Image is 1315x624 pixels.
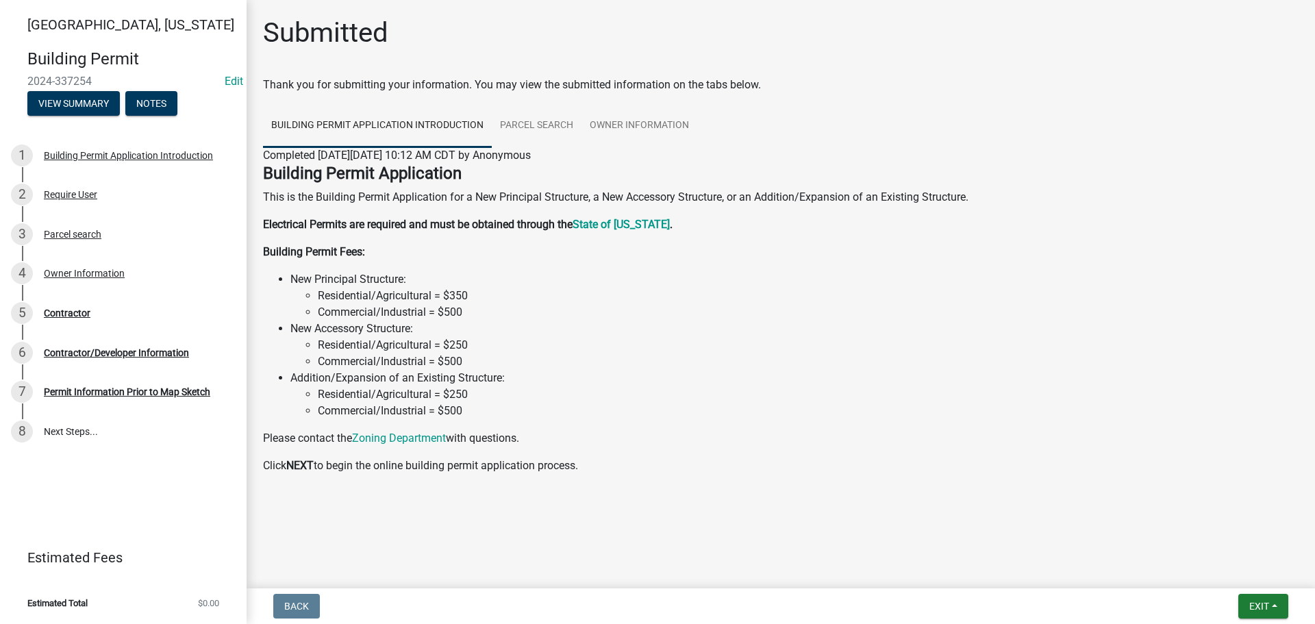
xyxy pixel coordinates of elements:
a: Building Permit Application Introduction [263,104,492,148]
wm-modal-confirm: Notes [125,99,177,110]
div: Parcel search [44,229,101,239]
h4: Building Permit [27,49,236,69]
li: Residential/Agricultural = $250 [318,386,1299,403]
div: Require User [44,190,97,199]
p: Please contact the with questions. [263,430,1299,447]
div: 6 [11,342,33,364]
li: Commercial/Industrial = $500 [318,403,1299,419]
a: State of [US_STATE] [573,218,670,231]
div: 1 [11,145,33,166]
p: This is the Building Permit Application for a New Principal Structure, a New Accessory Structure,... [263,189,1299,205]
h1: Submitted [263,16,388,49]
div: 7 [11,381,33,403]
wm-modal-confirm: Edit Application Number [225,75,243,88]
button: Exit [1238,594,1288,619]
strong: Building Permit Application [263,164,462,183]
button: Back [273,594,320,619]
li: Commercial/Industrial = $500 [318,304,1299,321]
a: Parcel search [492,104,581,148]
span: Completed [DATE][DATE] 10:12 AM CDT by Anonymous [263,149,531,162]
li: Residential/Agricultural = $350 [318,288,1299,304]
a: Zoning Department [352,432,446,445]
strong: Building Permit Fees: [263,245,365,258]
li: New Principal Structure: [290,271,1299,321]
li: New Accessory Structure: [290,321,1299,370]
span: Exit [1249,601,1269,612]
strong: NEXT [286,459,314,472]
li: Addition/Expansion of an Existing Structure: [290,370,1299,419]
div: Contractor [44,308,90,318]
div: 8 [11,421,33,442]
p: Click to begin the online building permit application process. [263,458,1299,474]
span: Back [284,601,309,612]
div: 3 [11,223,33,245]
span: [GEOGRAPHIC_DATA], [US_STATE] [27,16,234,33]
li: Commercial/Industrial = $500 [318,353,1299,370]
div: Owner Information [44,269,125,278]
button: Notes [125,91,177,116]
a: Edit [225,75,243,88]
span: $0.00 [198,599,219,608]
button: View Summary [27,91,120,116]
a: Owner Information [581,104,697,148]
strong: Electrical Permits are required and must be obtained through the [263,218,573,231]
div: Building Permit Application Introduction [44,151,213,160]
div: 4 [11,262,33,284]
span: 2024-337254 [27,75,219,88]
div: Thank you for submitting your information. You may view the submitted information on the tabs below. [263,77,1299,93]
li: Residential/Agricultural = $250 [318,337,1299,353]
wm-modal-confirm: Summary [27,99,120,110]
span: Estimated Total [27,599,88,608]
div: 5 [11,302,33,324]
a: Estimated Fees [11,544,225,571]
div: Contractor/Developer Information [44,348,189,358]
div: Permit Information Prior to Map Sketch [44,387,210,397]
div: 2 [11,184,33,205]
strong: . [670,218,673,231]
